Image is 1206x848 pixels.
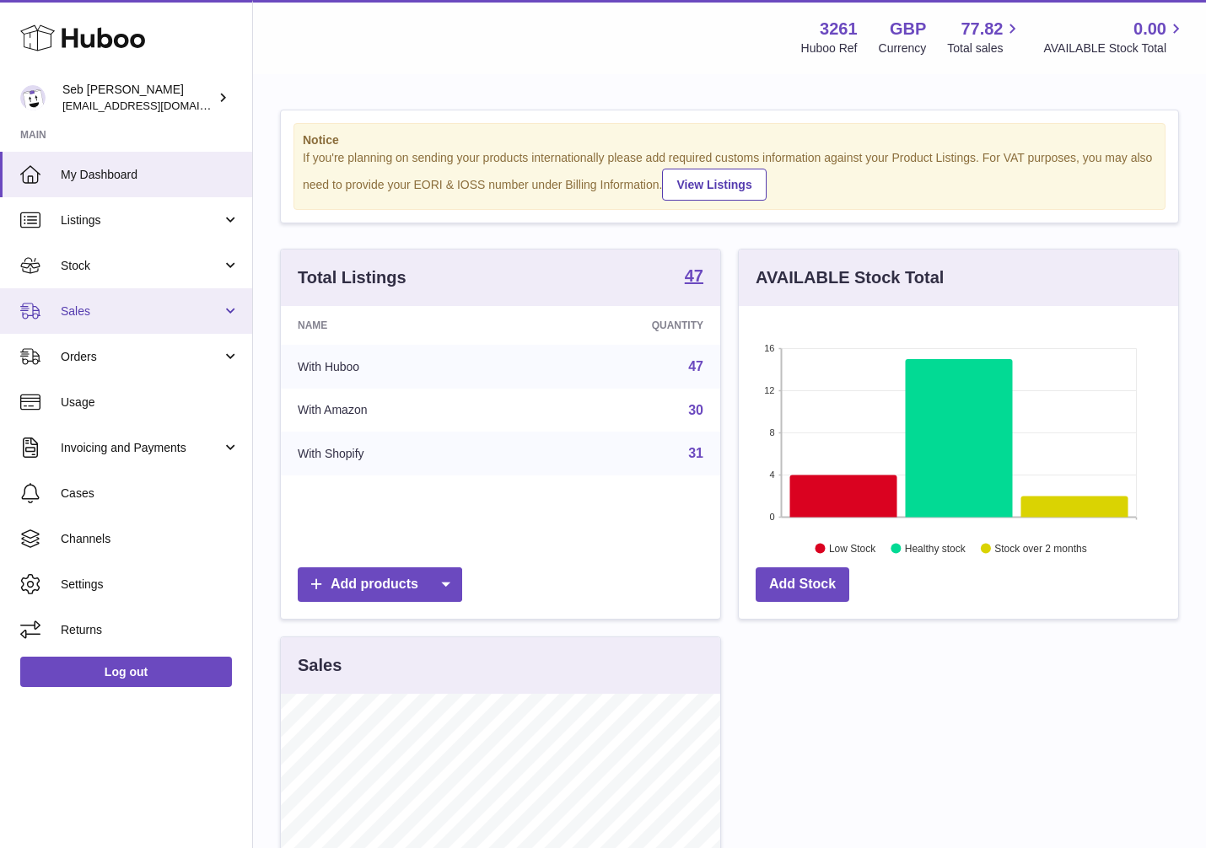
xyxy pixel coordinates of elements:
[281,432,521,475] td: With Shopify
[994,542,1086,554] text: Stock over 2 months
[764,343,774,353] text: 16
[521,306,720,345] th: Quantity
[756,266,944,289] h3: AVAILABLE Stock Total
[905,542,966,554] text: Healthy stock
[947,40,1022,56] span: Total sales
[61,440,222,456] span: Invoicing and Payments
[281,306,521,345] th: Name
[298,266,406,289] h3: Total Listings
[298,567,462,602] a: Add products
[662,169,766,201] a: View Listings
[20,85,46,110] img: ecom@bravefoods.co.uk
[61,531,240,547] span: Channels
[303,132,1156,148] strong: Notice
[764,385,774,395] text: 12
[685,267,703,284] strong: 47
[769,512,774,522] text: 0
[61,303,222,319] span: Sales
[829,542,876,554] text: Low Stock
[61,167,240,183] span: My Dashboard
[61,258,222,274] span: Stock
[61,577,240,593] span: Settings
[769,470,774,480] text: 4
[20,657,232,687] a: Log out
[688,403,703,417] a: 30
[769,427,774,437] text: 8
[756,567,849,602] a: Add Stock
[303,150,1156,201] div: If you're planning on sending your products internationally please add required customs informati...
[820,18,858,40] strong: 3261
[801,40,858,56] div: Huboo Ref
[947,18,1022,56] a: 77.82 Total sales
[1133,18,1166,40] span: 0.00
[688,359,703,373] a: 47
[61,349,222,365] span: Orders
[281,389,521,432] td: With Amazon
[61,486,240,502] span: Cases
[890,18,926,40] strong: GBP
[1043,18,1186,56] a: 0.00 AVAILABLE Stock Total
[879,40,927,56] div: Currency
[61,212,222,228] span: Listings
[281,345,521,389] td: With Huboo
[62,82,214,114] div: Seb [PERSON_NAME]
[1043,40,1186,56] span: AVAILABLE Stock Total
[61,622,240,638] span: Returns
[62,99,248,112] span: [EMAIL_ADDRESS][DOMAIN_NAME]
[61,394,240,411] span: Usage
[298,654,342,677] h3: Sales
[685,267,703,287] a: 47
[688,446,703,460] a: 31
[961,18,1003,40] span: 77.82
